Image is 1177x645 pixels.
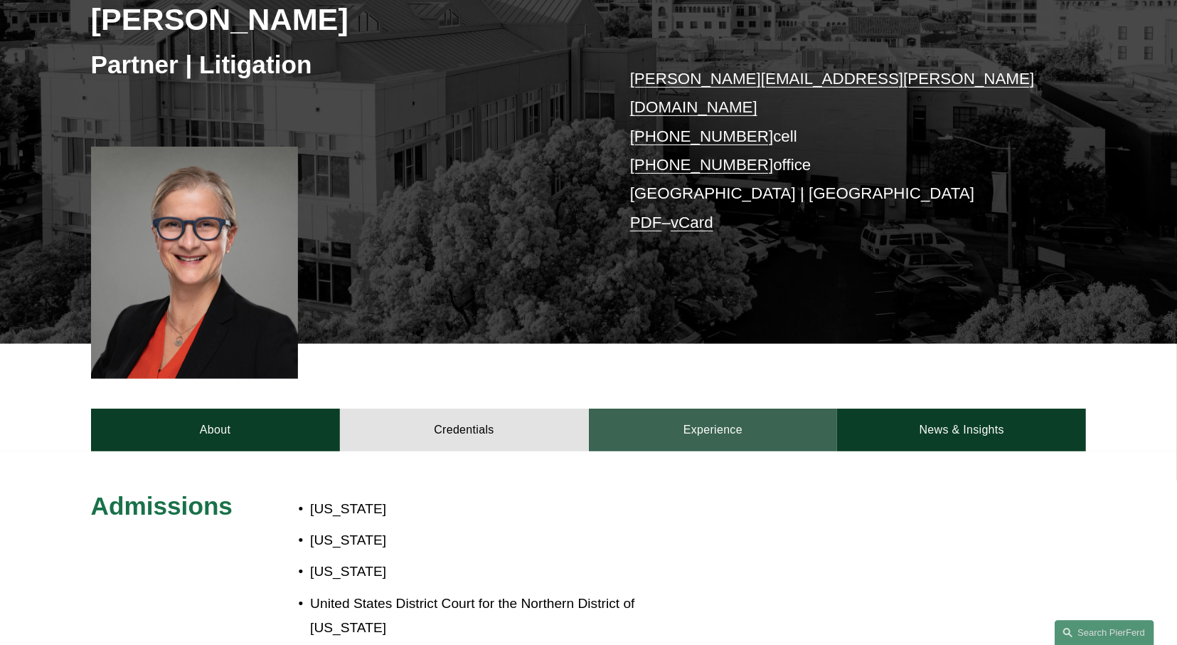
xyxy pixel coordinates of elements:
[589,409,838,451] a: Experience
[340,409,589,451] a: Credentials
[310,560,671,584] p: [US_STATE]
[91,49,589,80] h3: Partner | Litigation
[91,492,233,520] span: Admissions
[310,592,671,641] p: United States District Court for the Northern District of [US_STATE]
[91,409,340,451] a: About
[310,497,671,522] p: [US_STATE]
[630,214,662,231] a: PDF
[310,528,671,553] p: [US_STATE]
[91,1,589,38] h2: [PERSON_NAME]
[837,409,1086,451] a: News & Insights
[630,65,1045,237] p: cell office [GEOGRAPHIC_DATA] | [GEOGRAPHIC_DATA] –
[630,70,1035,116] a: [PERSON_NAME][EMAIL_ADDRESS][PERSON_NAME][DOMAIN_NAME]
[671,214,713,231] a: vCard
[630,156,774,174] a: [PHONE_NUMBER]
[1055,620,1154,645] a: Search this site
[630,127,774,145] a: [PHONE_NUMBER]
